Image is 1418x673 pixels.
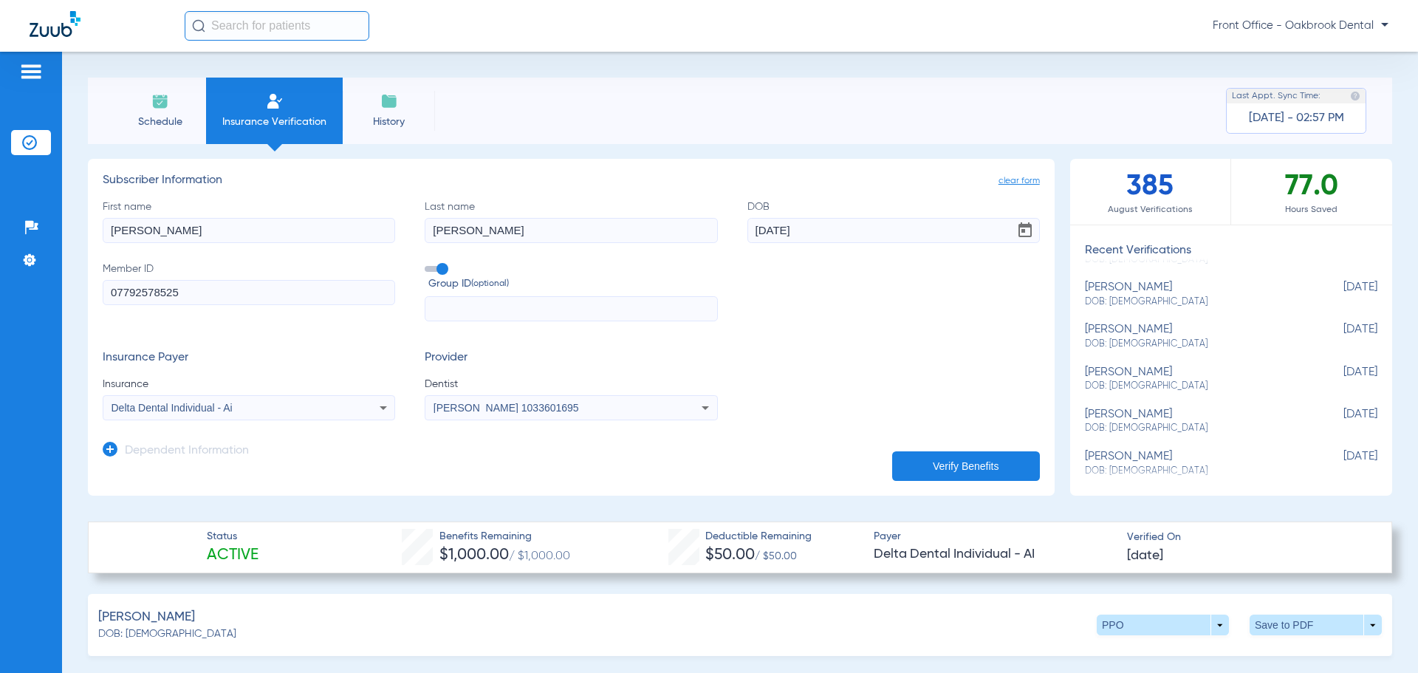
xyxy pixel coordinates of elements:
button: Verify Benefits [892,451,1040,481]
img: History [380,92,398,110]
span: [DATE] [1127,547,1163,565]
label: Member ID [103,262,395,322]
div: [PERSON_NAME] [1085,366,1304,393]
div: [PERSON_NAME] [1085,450,1304,477]
span: Group ID [428,276,717,292]
span: [DATE] [1304,408,1377,435]
span: [PERSON_NAME] [98,608,195,626]
span: Status [207,529,258,544]
img: Zuub Logo [30,11,81,37]
div: 77.0 [1231,159,1392,225]
input: DOBOpen calendar [747,218,1040,243]
span: Delta Dental Individual - AI [874,545,1114,564]
h3: Dependent Information [125,444,249,459]
span: DOB: [DEMOGRAPHIC_DATA] [1085,338,1304,351]
span: $50.00 [705,547,755,563]
span: DOB: [DEMOGRAPHIC_DATA] [1085,422,1304,435]
h3: Recent Verifications [1070,244,1392,259]
button: Open calendar [1010,216,1040,245]
span: [DATE] [1304,366,1377,393]
span: Payer [874,529,1114,544]
img: Search Icon [192,19,205,33]
input: Search for patients [185,11,369,41]
label: First name [103,199,395,243]
h3: Insurance Payer [103,351,395,366]
span: clear form [999,174,1040,188]
label: Last name [425,199,717,243]
span: Benefits Remaining [439,529,570,544]
span: History [354,115,424,129]
span: / $1,000.00 [509,550,570,562]
img: Manual Insurance Verification [266,92,284,110]
span: $1,000.00 [439,547,509,563]
span: [DATE] [1304,281,1377,308]
div: 385 [1070,159,1231,225]
span: DOB: [DEMOGRAPHIC_DATA] [1085,295,1304,309]
h3: Provider [425,351,717,366]
input: Member ID [103,280,395,305]
span: [DATE] - 02:57 PM [1249,111,1344,126]
iframe: Chat Widget [1344,602,1418,673]
label: DOB [747,199,1040,243]
img: Schedule [151,92,169,110]
div: [PERSON_NAME] [1085,323,1304,350]
div: [PERSON_NAME] [1085,281,1304,308]
span: DOB: [DEMOGRAPHIC_DATA] [1085,380,1304,393]
input: First name [103,218,395,243]
span: [PERSON_NAME] 1033601695 [434,402,579,414]
span: Active [207,545,258,566]
button: Save to PDF [1250,615,1382,635]
span: Dentist [425,377,717,392]
span: Front Office - Oakbrook Dental [1213,18,1388,33]
div: [PERSON_NAME] [1085,408,1304,435]
span: DOB: [DEMOGRAPHIC_DATA] [1085,465,1304,478]
img: last sync help info [1350,91,1360,101]
span: DOB: [DEMOGRAPHIC_DATA] [98,626,236,642]
span: Delta Dental Individual - Ai [112,402,233,414]
span: Deductible Remaining [705,529,812,544]
small: (optional) [471,276,509,292]
span: Insurance [103,377,395,392]
img: hamburger-icon [19,63,43,81]
span: Insurance Verification [217,115,332,129]
span: [DATE] [1304,323,1377,350]
span: Verified On [1127,530,1368,545]
span: Last Appt. Sync Time: [1232,89,1321,103]
button: PPO [1097,615,1229,635]
h3: Subscriber Information [103,174,1040,188]
span: Hours Saved [1231,202,1392,217]
span: Schedule [125,115,195,129]
span: [DATE] [1304,450,1377,477]
span: August Verifications [1070,202,1230,217]
span: / $50.00 [755,551,797,561]
input: Last name [425,218,717,243]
